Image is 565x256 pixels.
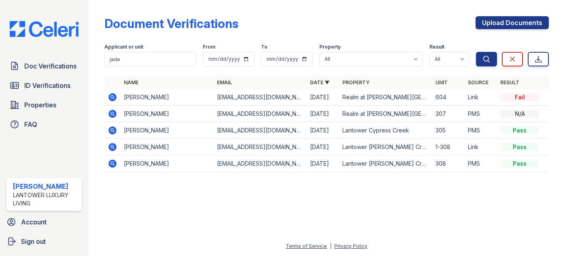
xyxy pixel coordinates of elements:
td: [PERSON_NAME] [121,122,214,139]
td: Realm at [PERSON_NAME][GEOGRAPHIC_DATA] [339,106,432,122]
span: FAQ [24,119,37,129]
td: [DATE] [307,106,339,122]
img: CE_Logo_Blue-a8612792a0a2168367f1c8372b55b34899dd931a85d93a1a3d3e32e68fde9ad4.png [3,21,85,36]
td: Lantower [PERSON_NAME] Crossroads [339,156,432,172]
a: Account [3,214,85,230]
span: Properties [24,100,56,110]
td: Realm at [PERSON_NAME][GEOGRAPHIC_DATA] [339,89,432,106]
input: Search by name, email, or unit number [104,52,196,66]
td: 1-308 [432,139,465,156]
a: Upload Documents [476,16,549,29]
a: Email [217,79,232,85]
label: Result [429,44,444,50]
div: | [330,243,331,249]
div: [PERSON_NAME] [13,181,79,191]
a: Doc Verifications [6,58,82,74]
span: Account [21,217,47,227]
td: Link [465,139,497,156]
div: Fail [500,93,539,101]
td: [DATE] [307,122,339,139]
span: Doc Verifications [24,61,76,71]
a: Privacy Policy [334,243,367,249]
td: [DATE] [307,139,339,156]
label: From [203,44,215,50]
td: [PERSON_NAME] [121,139,214,156]
td: [EMAIL_ADDRESS][DOMAIN_NAME] [214,106,307,122]
td: [DATE] [307,156,339,172]
td: [DATE] [307,89,339,106]
td: 308 [432,156,465,172]
td: 307 [432,106,465,122]
a: Sign out [3,233,85,250]
td: PMS [465,122,497,139]
a: Properties [6,97,82,113]
span: ID Verifications [24,81,70,90]
td: Lantower [PERSON_NAME] Crossroads [339,139,432,156]
label: Property [319,44,341,50]
a: Unit [435,79,448,85]
div: Pass [500,126,539,134]
td: Link [465,89,497,106]
td: [PERSON_NAME] [121,156,214,172]
td: PMS [465,156,497,172]
a: Terms of Service [286,243,327,249]
td: PMS [465,106,497,122]
a: Source [468,79,489,85]
div: N/A [500,110,539,118]
a: Name [124,79,138,85]
a: Date ▼ [310,79,329,85]
td: [EMAIL_ADDRESS][DOMAIN_NAME] [214,139,307,156]
td: 305 [432,122,465,139]
td: [EMAIL_ADDRESS][DOMAIN_NAME] [214,89,307,106]
a: Result [500,79,519,85]
div: Pass [500,160,539,168]
div: Pass [500,143,539,151]
label: Applicant or unit [104,44,143,50]
div: Document Verifications [104,16,238,31]
td: [PERSON_NAME] [121,89,214,106]
td: [EMAIL_ADDRESS][DOMAIN_NAME] [214,156,307,172]
a: Property [342,79,370,85]
a: FAQ [6,116,82,132]
a: ID Verifications [6,77,82,94]
td: Lantower Cypress Creek [339,122,432,139]
td: 604 [432,89,465,106]
div: Lantower Luxury Living [13,191,79,207]
span: Sign out [21,237,46,246]
td: [PERSON_NAME] [121,106,214,122]
label: To [261,44,268,50]
td: [EMAIL_ADDRESS][DOMAIN_NAME] [214,122,307,139]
